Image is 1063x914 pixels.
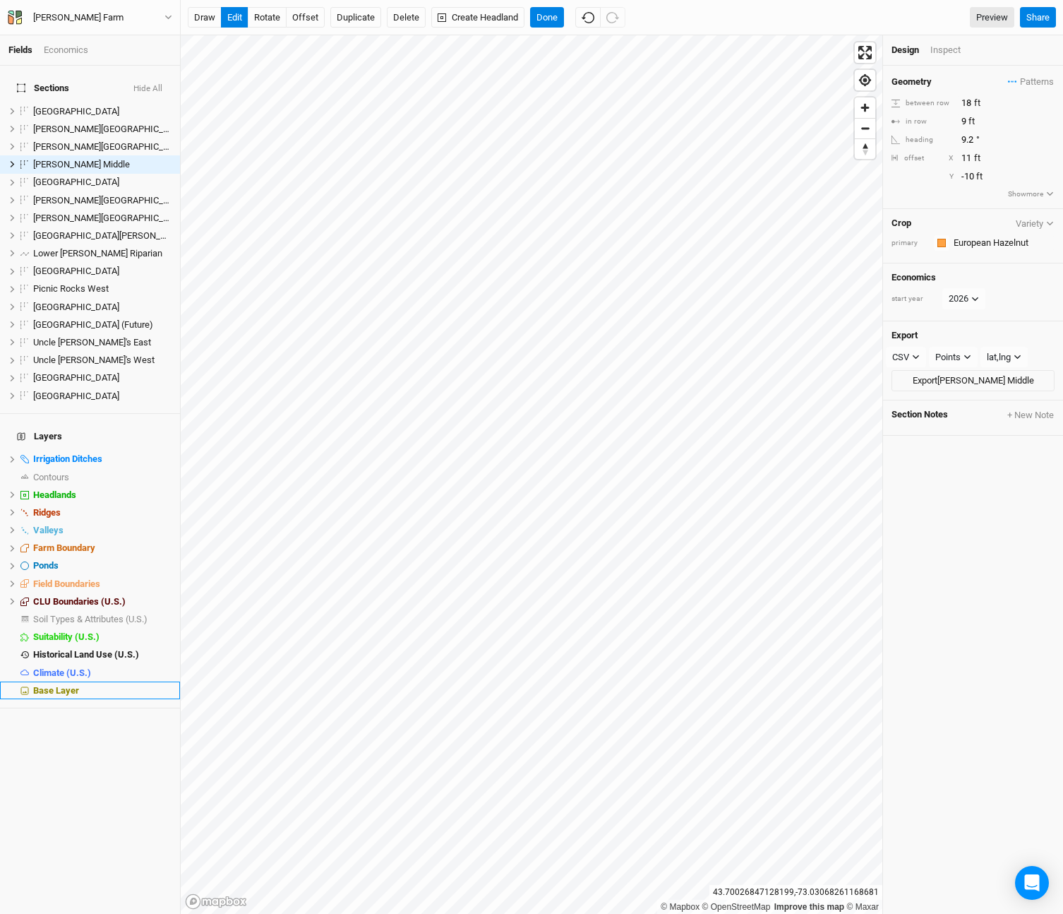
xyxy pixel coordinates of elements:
[33,141,187,152] span: [PERSON_NAME][GEOGRAPHIC_DATA]
[33,685,172,696] div: Base Layer
[286,7,325,28] button: offset
[33,372,119,383] span: [GEOGRAPHIC_DATA]
[33,578,100,589] span: Field Boundaries
[33,507,61,518] span: Ridges
[33,649,139,660] span: Historical Land Use (U.S.)
[970,7,1014,28] a: Preview
[33,11,124,25] div: [PERSON_NAME] Farm
[886,347,926,368] button: CSV
[1007,188,1055,201] button: Showmore
[33,560,59,571] span: Ponds
[33,614,172,625] div: Soil Types & Attributes (U.S.)
[33,578,172,590] div: Field Boundaries
[33,355,155,365] span: Uncle [PERSON_NAME]'s West
[855,139,875,159] span: Reset bearing to north
[33,319,172,331] div: South West Field (Future)
[33,141,172,153] div: Bogue Field West
[33,685,79,696] span: Base Layer
[891,135,954,146] div: heading
[33,649,172,660] div: Historical Land Use (U.S.)
[33,355,172,366] div: Uncle Dan's West
[33,106,172,117] div: Apiary Field
[33,248,162,259] span: Lower [PERSON_NAME] Riparian
[33,542,95,553] span: Farm Boundary
[33,453,102,464] span: Irrigation Ditches
[330,7,381,28] button: Duplicate
[987,350,1011,364] div: lat,lng
[33,302,172,313] div: South West Field
[891,370,1055,391] button: Export[PERSON_NAME] Middle
[33,542,172,554] div: Farm Boundary
[33,472,69,482] span: Contours
[33,213,187,223] span: [PERSON_NAME][GEOGRAPHIC_DATA]
[855,118,875,138] button: Zoom out
[892,350,909,364] div: CSV
[33,337,172,348] div: Uncle Dan's East
[891,44,919,57] div: Design
[855,70,875,90] button: Find my location
[17,83,69,94] span: Sections
[8,422,172,451] h4: Layers
[33,525,172,536] div: Valleys
[33,596,172,607] div: CLU Boundaries (U.S.)
[855,119,875,138] span: Zoom out
[33,525,64,535] span: Valleys
[33,319,153,330] span: [GEOGRAPHIC_DATA] (Future)
[942,288,985,309] button: 2026
[1015,218,1055,229] button: Variety
[891,272,1055,283] h4: Economics
[855,97,875,118] button: Zoom in
[7,10,173,25] button: [PERSON_NAME] Farm
[33,283,172,295] div: Picnic Rocks West
[387,7,426,28] button: Delete
[185,894,247,910] a: Mapbox logo
[33,596,126,607] span: CLU Boundaries (U.S.)
[949,153,954,164] div: X
[891,238,927,249] div: primary
[33,230,172,242] div: Lower Bogue Field
[855,42,875,63] button: Enter fullscreen
[33,11,124,25] div: Cadwell Farm
[891,98,954,109] div: between row
[980,347,1028,368] button: lat,lng
[33,159,130,170] span: [PERSON_NAME] Middle
[855,138,875,159] button: Reset bearing to north
[891,218,911,229] h4: Crop
[221,7,248,28] button: edit
[8,44,32,55] a: Fields
[33,195,187,206] span: [PERSON_NAME][GEOGRAPHIC_DATA]
[33,124,187,134] span: [PERSON_NAME][GEOGRAPHIC_DATA]
[904,172,954,182] div: Y
[33,213,172,224] div: Knoll Field South
[33,614,148,624] span: Soil Types & Attributes (U.S.)
[774,902,844,912] a: Improve this map
[949,235,1055,251] input: European Hazelnut
[891,330,1055,341] h4: Export
[33,266,172,277] div: Picnic Rocks East
[661,902,699,912] a: Mapbox
[33,507,172,518] div: Ridges
[33,283,109,294] span: Picnic Rocks West
[935,350,961,364] div: Points
[702,902,771,912] a: OpenStreetMap
[846,902,879,912] a: Maxar
[891,409,948,422] span: Section Notes
[33,195,172,206] div: Knoll Field North
[33,489,76,500] span: Headlands
[181,35,882,914] canvas: Map
[248,7,287,28] button: rotate
[600,7,625,28] button: Redo (^Z)
[133,84,163,94] button: Hide All
[530,7,564,28] button: Done
[33,391,119,401] span: [GEOGRAPHIC_DATA]
[33,177,119,187] span: [GEOGRAPHIC_DATA]
[1007,409,1055,422] button: + New Note
[930,44,980,57] div: Inspect
[904,153,924,164] div: offset
[33,106,119,117] span: [GEOGRAPHIC_DATA]
[33,489,172,501] div: Headlands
